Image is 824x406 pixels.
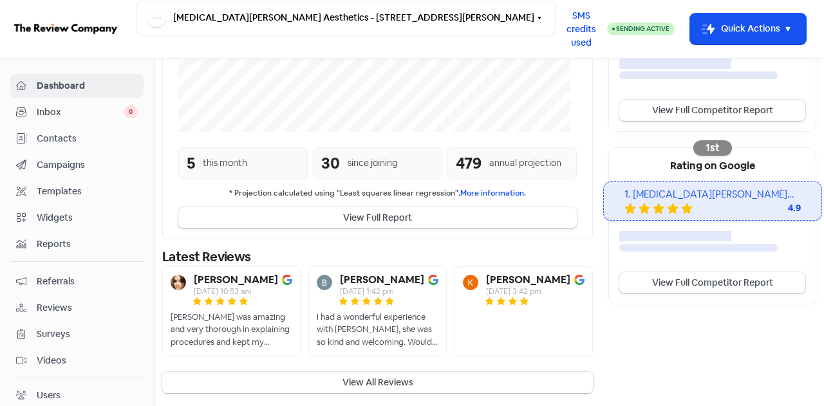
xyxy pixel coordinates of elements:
[162,372,593,393] button: View All Reviews
[607,21,675,37] a: Sending Active
[10,180,144,203] a: Templates
[317,311,438,349] div: I had a wonderful experience with [PERSON_NAME], she was so kind and welcoming. Would 100% recomm...
[37,275,138,288] span: Referrals
[489,156,561,170] div: annual projection
[187,152,195,175] div: 5
[556,21,607,35] a: SMS credits used
[37,237,138,251] span: Reports
[37,106,124,119] span: Inbox
[749,201,801,215] div: 4.9
[693,140,732,156] div: 1st
[37,389,61,402] div: Users
[340,288,424,295] div: [DATE] 1:42 pm
[282,275,292,285] img: Image
[37,158,138,172] span: Campaigns
[566,9,596,50] span: SMS credits used
[171,275,186,290] img: Avatar
[178,207,577,228] button: View Full Report
[178,187,577,199] small: * Projection calculated using "Least squares linear regression".
[574,275,585,285] img: Image
[194,288,278,295] div: [DATE] 10:53 am
[10,232,144,256] a: Reports
[456,152,482,175] div: 479
[10,74,144,98] a: Dashboard
[321,152,340,175] div: 30
[463,275,478,290] img: Avatar
[10,206,144,230] a: Widgets
[37,185,138,198] span: Templates
[428,275,438,285] img: Image
[624,187,801,202] div: 1. [MEDICAL_DATA][PERSON_NAME] Aesthetics
[690,14,806,44] button: Quick Actions
[10,270,144,293] a: Referrals
[203,156,247,170] div: this month
[136,1,556,35] button: [MEDICAL_DATA][PERSON_NAME] Aesthetics - [STREET_ADDRESS][PERSON_NAME]
[317,275,332,290] img: Avatar
[619,272,805,293] a: View Full Competitor Report
[171,311,292,349] div: [PERSON_NAME] was amazing and very thorough in explaining procedures and kept my expectations rea...
[37,79,138,93] span: Dashboard
[124,106,138,118] span: 0
[609,148,816,181] div: Rating on Google
[10,296,144,320] a: Reviews
[340,275,424,285] b: [PERSON_NAME]
[486,288,570,295] div: [DATE] 3:42 pm
[10,322,144,346] a: Surveys
[10,100,144,124] a: Inbox 0
[37,301,138,315] span: Reviews
[10,349,144,373] a: Videos
[460,188,526,198] a: More information.
[194,275,278,285] b: [PERSON_NAME]
[37,132,138,145] span: Contacts
[162,247,593,266] div: Latest Reviews
[10,127,144,151] a: Contacts
[486,275,570,285] b: [PERSON_NAME]
[616,24,669,33] span: Sending Active
[37,328,138,341] span: Surveys
[619,100,805,121] a: View Full Competitor Report
[348,156,398,170] div: since joining
[10,153,144,177] a: Campaigns
[37,211,138,225] span: Widgets
[37,354,138,367] span: Videos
